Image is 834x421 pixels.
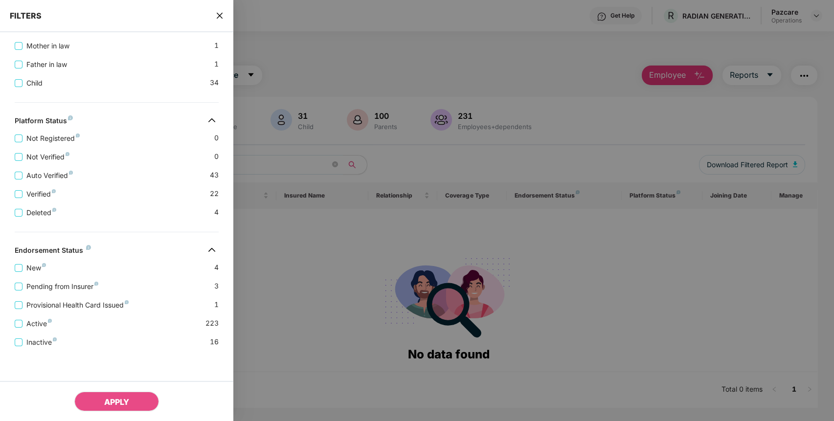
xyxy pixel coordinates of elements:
span: 4 [214,262,219,273]
img: svg+xml;base64,PHN2ZyB4bWxucz0iaHR0cDovL3d3dy53My5vcmcvMjAwMC9zdmciIHdpZHRoPSI4IiBoZWlnaHQ9IjgiIH... [69,171,73,175]
span: Child [23,78,46,89]
img: svg+xml;base64,PHN2ZyB4bWxucz0iaHR0cDovL3d3dy53My5vcmcvMjAwMC9zdmciIHdpZHRoPSI4IiBoZWlnaHQ9IjgiIH... [52,208,56,212]
img: svg+xml;base64,PHN2ZyB4bWxucz0iaHR0cDovL3d3dy53My5vcmcvMjAwMC9zdmciIHdpZHRoPSI4IiBoZWlnaHQ9IjgiIH... [42,263,46,267]
span: 223 [205,318,219,329]
span: 0 [214,133,219,144]
span: 16 [210,336,219,348]
span: 1 [214,40,219,51]
span: Deleted [23,207,60,218]
span: Inactive [23,337,61,348]
span: Pending from Insurer [23,281,102,292]
img: svg+xml;base64,PHN2ZyB4bWxucz0iaHR0cDovL3d3dy53My5vcmcvMjAwMC9zdmciIHdpZHRoPSI4IiBoZWlnaHQ9IjgiIH... [48,319,52,323]
div: Endorsement Status [15,246,91,258]
img: svg+xml;base64,PHN2ZyB4bWxucz0iaHR0cDovL3d3dy53My5vcmcvMjAwMC9zdmciIHdpZHRoPSI4IiBoZWlnaHQ9IjgiIH... [86,245,91,250]
img: svg+xml;base64,PHN2ZyB4bWxucz0iaHR0cDovL3d3dy53My5vcmcvMjAwMC9zdmciIHdpZHRoPSIzMiIgaGVpZ2h0PSIzMi... [204,112,220,128]
span: Provisional Health Card Issued [23,300,133,310]
span: 0 [214,151,219,162]
button: APPLY [74,392,159,411]
span: Verified [23,189,60,199]
span: Mother in law [23,41,73,51]
img: svg+xml;base64,PHN2ZyB4bWxucz0iaHR0cDovL3d3dy53My5vcmcvMjAwMC9zdmciIHdpZHRoPSI4IiBoZWlnaHQ9IjgiIH... [68,115,73,120]
span: Not Verified [23,152,73,162]
img: svg+xml;base64,PHN2ZyB4bWxucz0iaHR0cDovL3d3dy53My5vcmcvMjAwMC9zdmciIHdpZHRoPSI4IiBoZWlnaHQ9IjgiIH... [94,282,98,286]
img: svg+xml;base64,PHN2ZyB4bWxucz0iaHR0cDovL3d3dy53My5vcmcvMjAwMC9zdmciIHdpZHRoPSI4IiBoZWlnaHQ9IjgiIH... [125,300,129,304]
span: Not Registered [23,133,84,144]
span: 34 [210,77,219,89]
span: 1 [214,299,219,310]
img: svg+xml;base64,PHN2ZyB4bWxucz0iaHR0cDovL3d3dy53My5vcmcvMjAwMC9zdmciIHdpZHRoPSIzMiIgaGVpZ2h0PSIzMi... [204,242,220,258]
span: FILTERS [10,11,42,21]
span: 22 [210,188,219,199]
span: Father in law [23,59,71,70]
span: Auto Verified [23,170,77,181]
div: Platform Status [15,116,73,128]
span: New [23,263,50,273]
span: 1 [214,59,219,70]
span: Active [23,318,56,329]
span: 4 [214,207,219,218]
span: 3 [214,281,219,292]
img: svg+xml;base64,PHN2ZyB4bWxucz0iaHR0cDovL3d3dy53My5vcmcvMjAwMC9zdmciIHdpZHRoPSI4IiBoZWlnaHQ9IjgiIH... [76,133,80,137]
img: svg+xml;base64,PHN2ZyB4bWxucz0iaHR0cDovL3d3dy53My5vcmcvMjAwMC9zdmciIHdpZHRoPSI4IiBoZWlnaHQ9IjgiIH... [53,337,57,341]
span: 43 [210,170,219,181]
img: svg+xml;base64,PHN2ZyB4bWxucz0iaHR0cDovL3d3dy53My5vcmcvMjAwMC9zdmciIHdpZHRoPSI4IiBoZWlnaHQ9IjgiIH... [66,152,69,156]
span: APPLY [104,397,129,407]
img: svg+xml;base64,PHN2ZyB4bWxucz0iaHR0cDovL3d3dy53My5vcmcvMjAwMC9zdmciIHdpZHRoPSI4IiBoZWlnaHQ9IjgiIH... [52,189,56,193]
span: close [216,11,224,21]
